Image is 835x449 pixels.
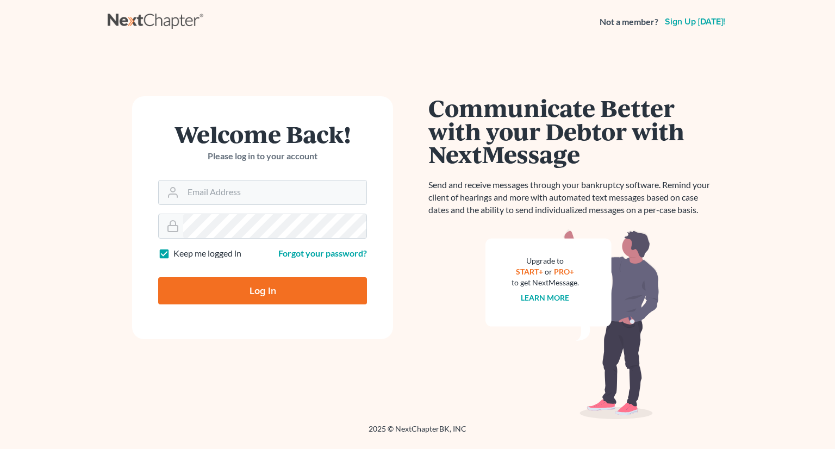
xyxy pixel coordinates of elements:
img: nextmessage_bg-59042aed3d76b12b5cd301f8e5b87938c9018125f34e5fa2b7a6b67550977c72.svg [485,229,659,420]
input: Email Address [183,180,366,204]
h1: Communicate Better with your Debtor with NextMessage [428,96,716,166]
div: to get NextMessage. [512,277,579,288]
label: Keep me logged in [173,247,241,260]
div: 2025 © NextChapterBK, INC [108,423,727,443]
a: PRO+ [554,267,575,276]
input: Log In [158,277,367,304]
span: or [545,267,553,276]
strong: Not a member? [600,16,658,28]
p: Send and receive messages through your bankruptcy software. Remind your client of hearings and mo... [428,179,716,216]
div: Upgrade to [512,255,579,266]
a: Forgot your password? [278,248,367,258]
a: Learn more [521,293,570,302]
a: Sign up [DATE]! [663,17,727,26]
h1: Welcome Back! [158,122,367,146]
a: START+ [516,267,544,276]
p: Please log in to your account [158,150,367,163]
